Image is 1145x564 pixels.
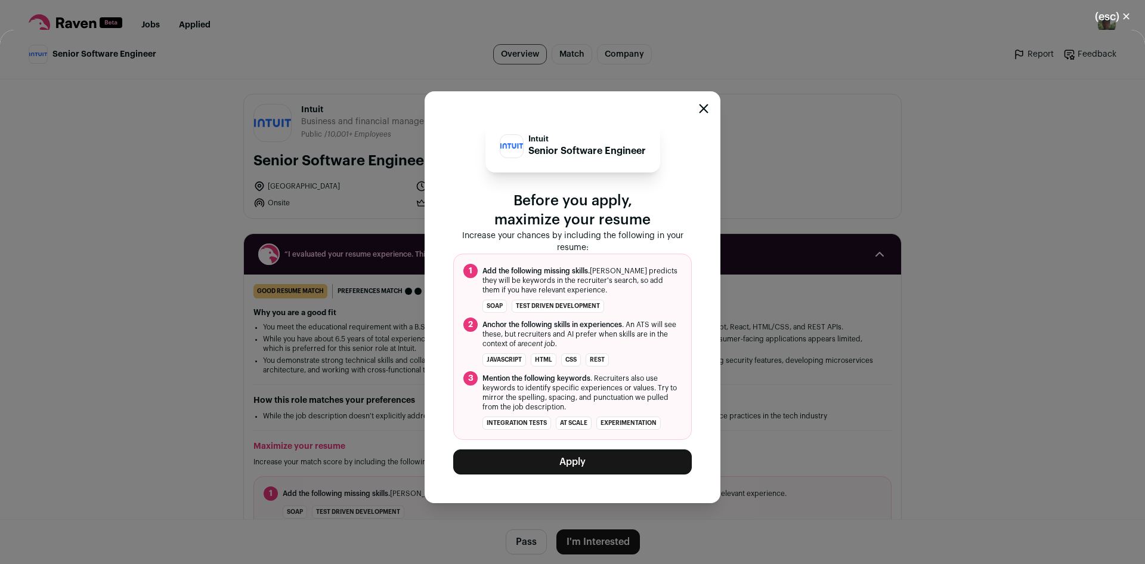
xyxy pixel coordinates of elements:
[528,134,646,144] p: Intuit
[482,321,622,328] span: Anchor the following skills in experiences
[699,104,708,113] button: Close modal
[482,267,590,275] span: Add the following missing skills.
[463,264,478,278] span: 1
[1081,4,1145,30] button: Close modal
[482,375,590,382] span: Mention the following keywords
[482,374,682,412] span: . Recruiters also use keywords to identify specific experiences or values. Try to mirror the spel...
[512,300,604,313] li: Test Driven Development
[453,192,692,230] p: Before you apply, maximize your resume
[556,417,592,430] li: at scale
[453,230,692,254] p: Increase your chances by including the following in your resume:
[463,318,478,332] span: 2
[482,266,682,295] span: [PERSON_NAME] predicts they will be keywords in the recruiter's search, so add them if you have r...
[482,300,507,313] li: SOAP
[482,417,551,430] li: integration tests
[453,449,692,474] button: Apply
[561,353,581,366] li: CSS
[482,353,526,366] li: JavaScript
[586,353,609,366] li: REST
[521,340,557,347] i: recent job.
[500,143,523,148] img: 063e6e21db467e0fea59c004443fc3bf10cf4ada0dac12847339c93fdb63647b.png
[596,417,661,430] li: experimentation
[463,371,478,386] span: 3
[528,144,646,158] p: Senior Software Engineer
[482,320,682,349] span: . An ATS will see these, but recruiters and AI prefer when skills are in the context of a
[531,353,556,366] li: HTML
